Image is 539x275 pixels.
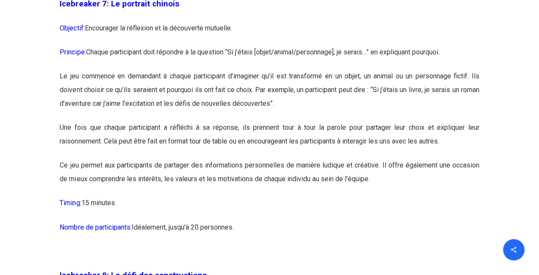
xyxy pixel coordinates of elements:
span: Objectif: [60,24,84,32]
p: Une fois que chaque participant a réfléchi à sa réponse, ils prennent tour à tour la parole pour ... [60,121,479,158]
p: Encourager la réflexion et la découverte mutuelle. [60,21,479,45]
p: Idéalement, jusqu’à 20 personnes. [60,220,479,244]
span: Principe: [60,48,86,56]
p: Chaque participant doit répondre à la question “Si j’étais [objet/animal/personnage], je serais…”... [60,45,479,69]
span: Nombre de participants: [60,223,131,231]
p: Le jeu commence en demandant à chaque participant d’imaginer qu’il est transformé en un objet, un... [60,69,479,121]
span: Timing: [60,199,81,207]
p: 15 minutes [60,196,479,220]
p: Ce jeu permet aux participants de partager des informations personnelles de manière ludique et cr... [60,158,479,196]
